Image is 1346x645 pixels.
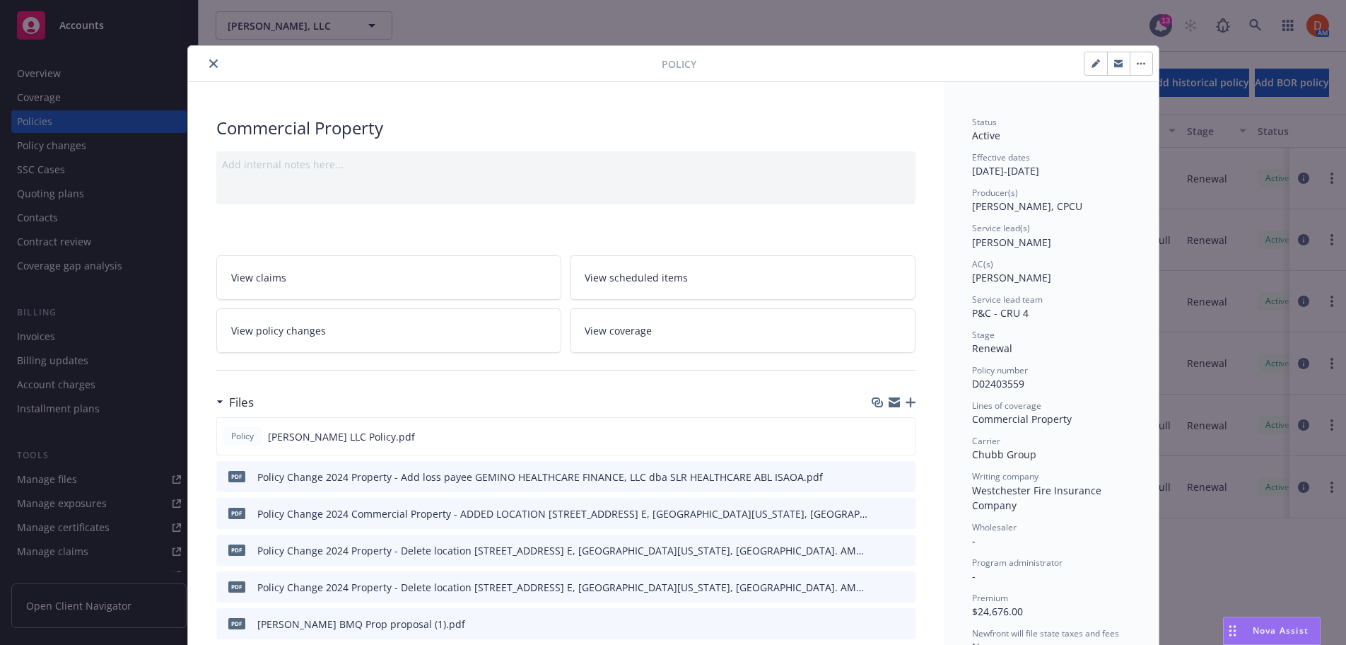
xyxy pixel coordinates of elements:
[972,258,993,270] span: AC(s)
[897,470,910,484] button: preview file
[205,55,222,72] button: close
[257,543,869,558] div: Policy Change 2024 Property - Delete location [STREET_ADDRESS] E, [GEOGRAPHIC_DATA][US_STATE], [G...
[972,521,1017,533] span: Wholesaler
[972,294,1043,306] span: Service lead team
[972,236,1051,249] span: [PERSON_NAME]
[216,393,254,412] div: Files
[228,430,257,443] span: Policy
[257,580,869,595] div: Policy Change 2024 Property - Delete location [STREET_ADDRESS] E, [GEOGRAPHIC_DATA][US_STATE], [G...
[972,592,1008,604] span: Premium
[228,545,245,555] span: pdf
[972,569,976,583] span: -
[972,448,1036,461] span: Chubb Group
[972,377,1024,390] span: D02403559
[972,470,1038,482] span: Writing company
[874,429,885,444] button: download file
[972,151,1130,178] div: [DATE] - [DATE]
[1224,617,1241,644] div: Drag to move
[257,470,823,484] div: Policy Change 2024 Property - Add loss payee GEMINO HEALTHCARE FINANCE, LLC dba SLR HEALTHCARE AB...
[972,329,995,341] span: Stage
[1223,617,1321,645] button: Nova Assist
[972,187,1018,199] span: Producer(s)
[228,618,245,629] span: pdf
[874,506,886,521] button: download file
[874,580,886,595] button: download file
[257,506,869,521] div: Policy Change 2024 Commercial Property - ADDED LOCATION [STREET_ADDRESS] E, [GEOGRAPHIC_DATA][US_...
[222,157,910,172] div: Add internal notes here...
[972,199,1082,213] span: [PERSON_NAME], CPCU
[972,151,1030,163] span: Effective dates
[972,400,1041,412] span: Lines of coverage
[570,308,915,353] a: View coverage
[972,342,1012,355] span: Renewal
[972,557,1063,569] span: Program administrator
[972,271,1051,284] span: [PERSON_NAME]
[231,323,326,338] span: View policy changes
[897,506,910,521] button: preview file
[585,323,652,338] span: View coverage
[228,581,245,592] span: pdf
[229,393,254,412] h3: Files
[897,543,910,558] button: preview file
[972,435,1000,447] span: Carrier
[216,116,915,140] div: Commercial Property
[216,255,562,300] a: View claims
[972,364,1028,376] span: Policy number
[662,57,696,71] span: Policy
[585,270,688,285] span: View scheduled items
[228,471,245,482] span: pdf
[268,429,415,444] span: [PERSON_NAME] LLC Policy.pdf
[897,617,910,632] button: preview file
[1253,624,1309,637] span: Nova Assist
[874,617,886,632] button: download file
[972,627,1119,639] span: Newfront will file state taxes and fees
[216,308,562,353] a: View policy changes
[972,306,1029,320] span: P&C - CRU 4
[896,429,909,444] button: preview file
[874,543,886,558] button: download file
[972,605,1023,618] span: $24,676.00
[897,580,910,595] button: preview file
[570,255,915,300] a: View scheduled items
[972,412,1072,426] span: Commercial Property
[972,484,1104,512] span: Westchester Fire Insurance Company
[972,534,976,547] span: -
[228,508,245,518] span: pdf
[257,617,465,632] div: [PERSON_NAME] BMQ Prop proposal (1).pdf
[972,116,997,128] span: Status
[231,270,286,285] span: View claims
[874,470,886,484] button: download file
[972,129,1000,142] span: Active
[972,222,1030,234] span: Service lead(s)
